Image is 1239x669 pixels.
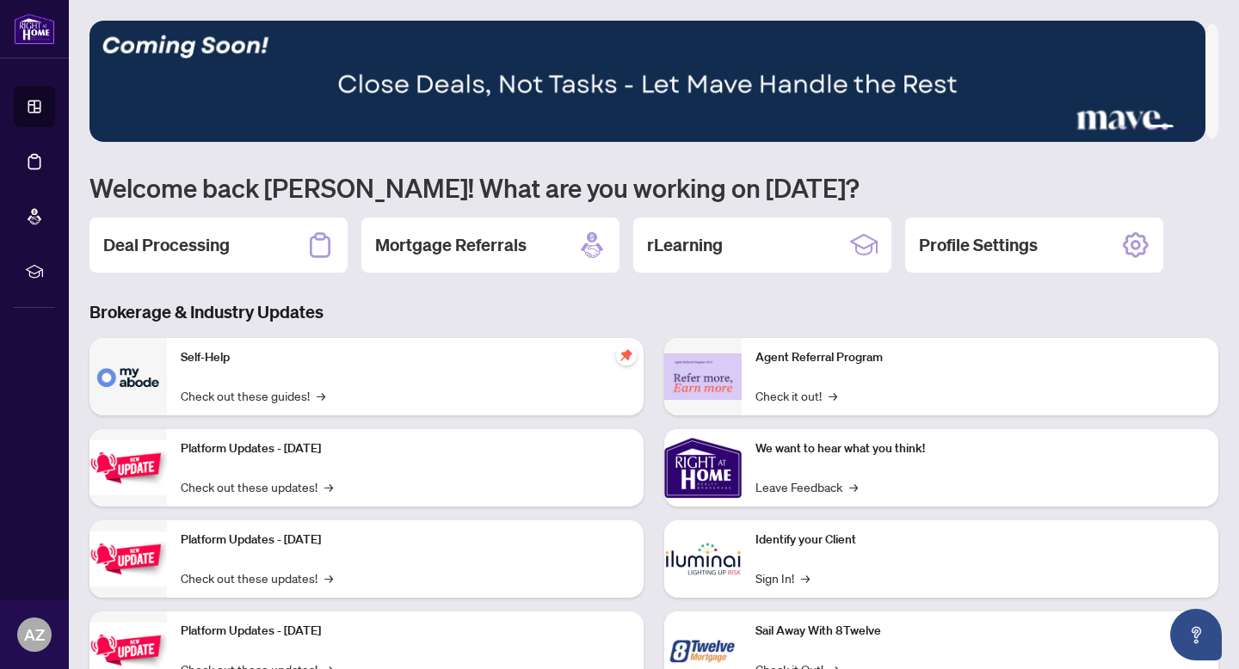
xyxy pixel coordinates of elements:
img: Platform Updates - July 8, 2025 [89,531,167,586]
a: Check out these guides!→ [181,386,325,405]
p: Platform Updates - [DATE] [181,622,630,641]
p: Platform Updates - [DATE] [181,531,630,549]
a: Check out these updates!→ [181,568,333,587]
p: We want to hear what you think! [755,439,1205,458]
button: 5 [1194,125,1201,132]
button: Open asap [1170,609,1222,660]
button: 2 [1132,125,1139,132]
h2: Deal Processing [103,233,230,257]
img: logo [14,13,55,45]
p: Self-Help [181,348,630,367]
img: We want to hear what you think! [664,429,742,506]
a: Sign In!→ [755,568,810,587]
a: Leave Feedback→ [755,477,858,496]
img: Platform Updates - July 21, 2025 [89,440,167,494]
span: → [801,568,810,587]
img: Slide 2 [89,21,1205,142]
span: AZ [24,623,45,647]
p: Agent Referral Program [755,348,1205,367]
h2: rLearning [647,233,723,257]
h1: Welcome back [PERSON_NAME]! What are you working on [DATE]? [89,171,1218,204]
p: Identify your Client [755,531,1205,549]
button: 1 [1119,125,1125,132]
h2: Profile Settings [919,233,1038,257]
a: Check it out!→ [755,386,837,405]
button: 3 [1146,125,1174,132]
span: → [324,477,333,496]
span: pushpin [616,345,637,365]
p: Sail Away With 8Twelve [755,622,1205,641]
h3: Brokerage & Industry Updates [89,300,1218,324]
span: → [324,568,333,587]
h2: Mortgage Referrals [375,233,527,257]
a: Check out these updates!→ [181,477,333,496]
img: Agent Referral Program [664,353,742,401]
img: Self-Help [89,338,167,415]
span: → [849,477,858,496]
button: 4 [1180,125,1187,132]
img: Identify your Client [664,520,742,598]
span: → [317,386,325,405]
span: → [829,386,837,405]
p: Platform Updates - [DATE] [181,439,630,458]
